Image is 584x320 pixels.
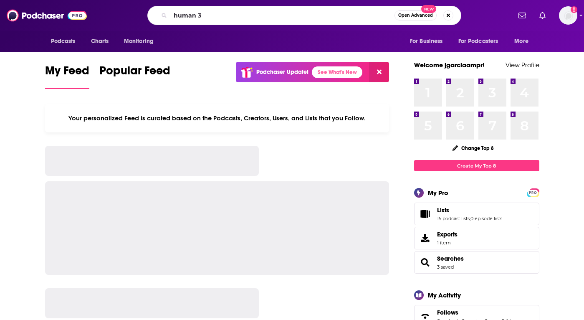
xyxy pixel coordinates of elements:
p: Podchaser Update! [256,69,308,76]
a: My Feed [45,63,89,89]
a: Show notifications dropdown [515,8,529,23]
span: Lists [414,203,539,225]
div: My Activity [428,291,461,299]
button: open menu [404,33,453,49]
a: 3 saved [437,264,454,270]
span: New [421,5,436,13]
a: Charts [86,33,114,49]
div: Search podcasts, credits, & more... [147,6,461,25]
a: 0 episode lists [470,216,502,221]
button: Change Top 8 [447,143,499,153]
a: Lists [417,208,434,220]
span: Monitoring [124,36,154,47]
div: Your personalized Feed is curated based on the Podcasts, Creators, Users, and Lists that you Follow. [45,104,389,132]
span: For Business [410,36,443,47]
a: Popular Feed [99,63,170,89]
a: Show notifications dropdown [536,8,549,23]
a: Follows [437,309,514,316]
span: Charts [91,36,109,47]
a: Searches [437,255,464,262]
button: open menu [508,33,539,49]
button: open menu [45,33,86,49]
a: Create My Top 8 [414,160,539,171]
button: open menu [118,33,164,49]
span: PRO [528,190,538,196]
span: My Feed [45,63,89,83]
span: Logged in as jgarciaampr [559,6,577,25]
img: Podchaser - Follow, Share and Rate Podcasts [7,8,87,23]
span: Searches [414,251,539,274]
span: More [514,36,528,47]
span: For Podcasters [458,36,498,47]
a: Exports [414,227,539,249]
a: Welcome jgarciaampr! [414,61,485,69]
span: Exports [437,231,458,238]
span: Follows [437,309,458,316]
span: Exports [417,232,434,244]
a: Searches [417,257,434,268]
img: User Profile [559,6,577,25]
span: Popular Feed [99,63,170,83]
span: 1 item [437,240,458,246]
span: Open Advanced [398,13,433,18]
svg: Add a profile image [571,6,577,13]
a: Lists [437,206,502,214]
button: Open AdvancedNew [394,10,437,20]
button: open menu [453,33,511,49]
span: Podcasts [51,36,76,47]
button: Show profile menu [559,6,577,25]
a: See What's New [312,66,362,78]
input: Search podcasts, credits, & more... [170,9,394,22]
a: View Profile [506,61,539,69]
a: PRO [528,189,538,196]
div: My Pro [428,189,448,197]
span: Lists [437,206,449,214]
a: 15 podcast lists [437,216,470,221]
